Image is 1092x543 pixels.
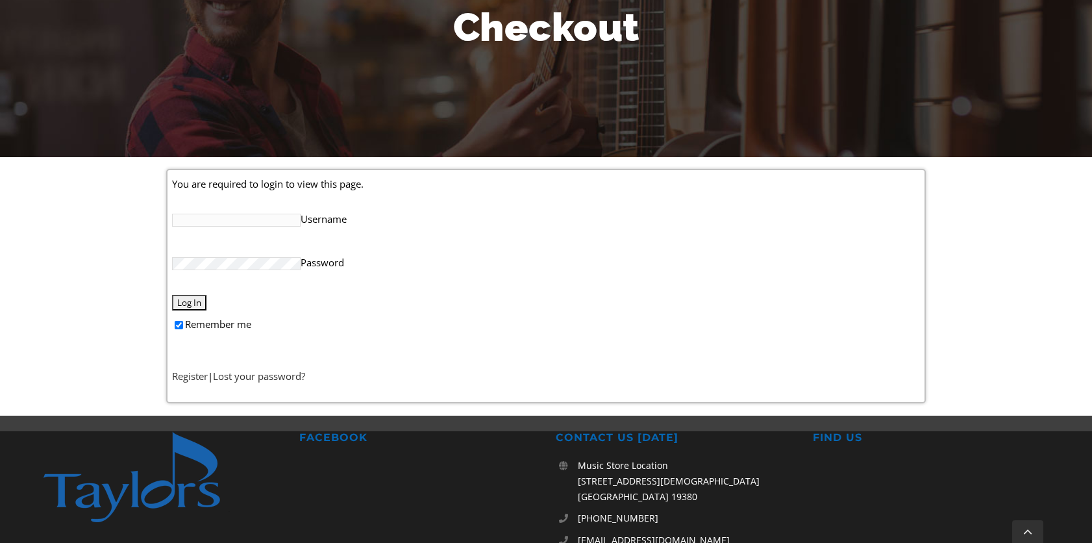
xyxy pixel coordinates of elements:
p: You are required to login to view this page. [172,175,919,192]
p: Music Store Location [STREET_ADDRESS][DEMOGRAPHIC_DATA] [GEOGRAPHIC_DATA] 19380 [578,458,793,504]
a: Register [172,370,208,383]
img: footer-logo [43,431,247,524]
h2: CONTACT US [DATE] [556,431,792,445]
p: | [172,368,919,385]
input: Password [172,257,301,270]
label: Remember me [172,310,919,337]
input: Remember me [175,321,183,329]
input: Log In [172,295,206,310]
a: Lost your password? [213,370,305,383]
label: Password [172,249,919,276]
a: [PHONE_NUMBER] [578,511,793,526]
h2: FACEBOOK [299,431,536,445]
input: Username [172,214,301,227]
label: Username [172,205,919,232]
h2: FIND US [813,431,1049,445]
